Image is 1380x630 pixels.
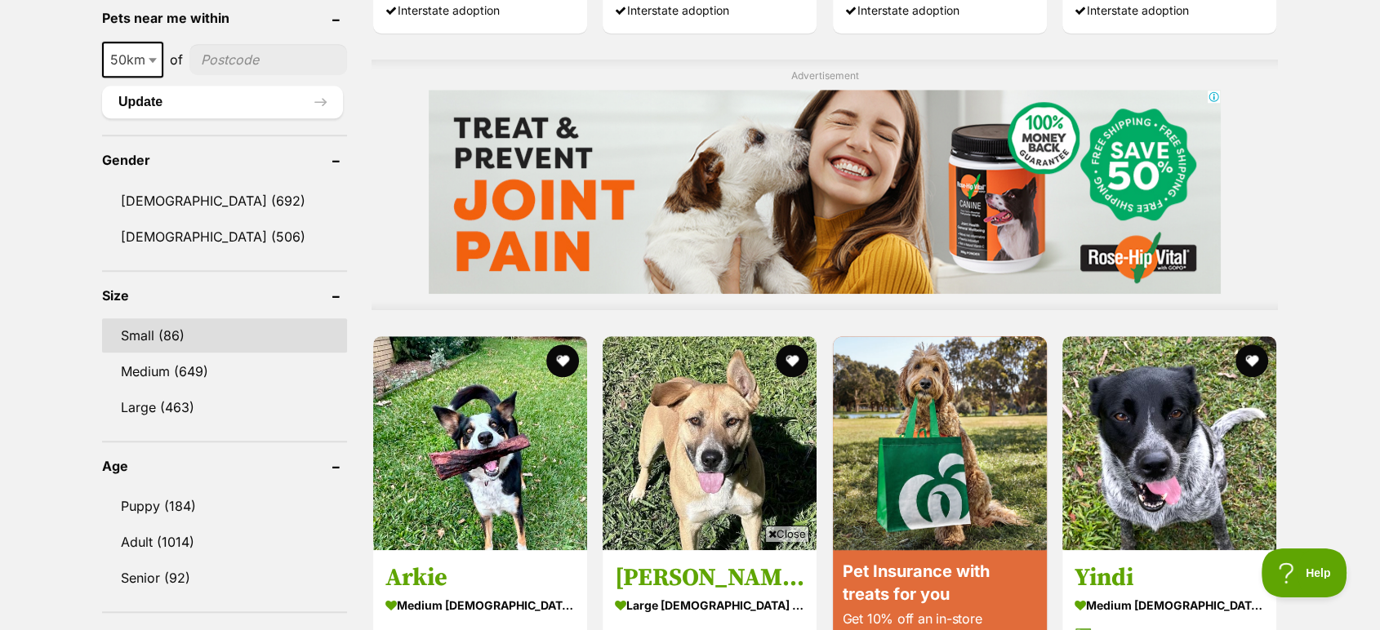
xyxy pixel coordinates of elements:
button: favourite [546,344,579,377]
h3: Yindi [1075,561,1264,592]
button: favourite [1235,344,1268,377]
img: Yindi - Australian Cattle Dog [1062,336,1276,550]
a: Senior (92) [102,561,347,595]
span: Close [765,526,809,542]
header: Gender [102,153,347,167]
a: Small (86) [102,318,347,353]
a: [DEMOGRAPHIC_DATA] (692) [102,184,347,218]
button: favourite [777,344,809,377]
input: postcode [189,44,347,75]
img: Hazel - Alaskan Husky Dog [603,336,817,550]
header: Size [102,288,347,303]
header: Age [102,459,347,473]
span: 50km [102,42,163,78]
h3: Arkie [385,561,575,592]
div: Advertisement [372,60,1278,310]
iframe: Advertisement [393,548,987,622]
a: Puppy (184) [102,489,347,523]
strong: medium [DEMOGRAPHIC_DATA] Dog [385,592,575,616]
a: Large (463) [102,390,347,424]
a: Medium (649) [102,354,347,388]
span: 50km [104,48,162,71]
iframe: Help Scout Beacon - Open [1262,548,1347,597]
a: Adult (1014) [102,525,347,559]
a: [DEMOGRAPHIC_DATA] (506) [102,220,347,254]
button: Update [102,86,343,118]
iframe: Advertisement [429,90,1221,294]
header: Pets near me within [102,11,347,25]
strong: medium [DEMOGRAPHIC_DATA] Dog [1075,592,1264,616]
img: Arkie - Border Collie Dog [373,336,587,550]
span: of [170,50,183,69]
